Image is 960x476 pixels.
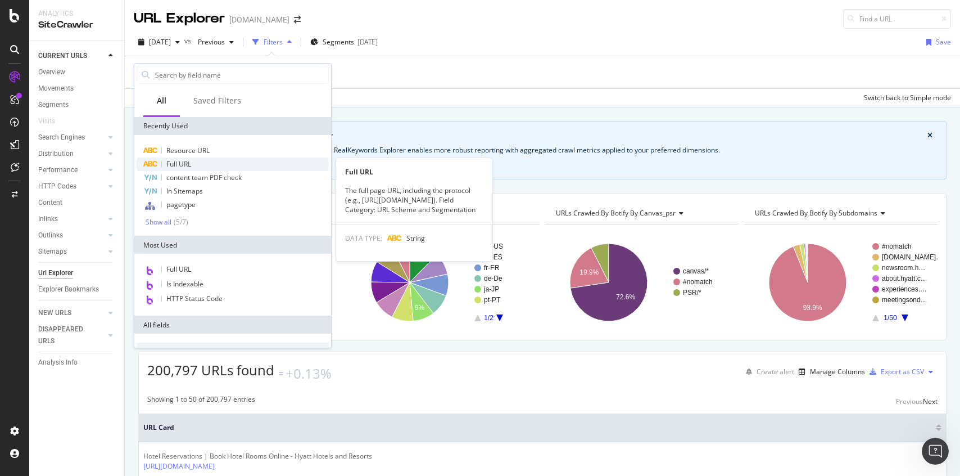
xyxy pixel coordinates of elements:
[166,186,203,196] span: In Sitemaps
[193,33,238,51] button: Previous
[38,267,116,279] a: Url Explorer
[755,208,877,218] span: URLs Crawled By Botify By subdomains
[38,164,78,176] div: Performance
[38,284,116,295] a: Explorer Bookmarks
[336,167,492,177] div: Full URL
[193,95,241,106] div: Saved Filters
[134,316,331,334] div: All fields
[38,115,55,127] div: Visits
[38,357,116,369] a: Analysis Info
[484,253,502,261] text: es-ES
[936,37,951,47] div: Save
[143,461,215,471] a: [URL][DOMAIN_NAME]
[579,268,599,276] text: 19.9%
[346,233,540,331] svg: A chart.
[336,186,492,214] div: The full page URL, including the protocol (e.g., [URL][DOMAIN_NAME]). Field Category: URL Scheme ...
[38,50,105,62] a: CURRENT URLS
[415,304,425,312] text: 9%
[152,145,932,155] div: While the Site Explorer provides crawl metrics by URL, the RealKeywords Explorer enables more rob...
[38,83,116,95] a: Movements
[164,131,927,141] div: Crawl metrics are now in the RealKeywords Explorer
[154,66,328,83] input: Search by field name
[881,367,924,376] div: Export as CSV
[38,246,105,258] a: Sitemaps
[923,394,938,408] button: Next
[166,264,191,274] span: Full URL
[882,285,927,293] text: experiences.…
[38,148,105,160] a: Distribution
[157,95,166,106] div: All
[484,264,500,272] text: fr-FR
[38,307,71,319] div: NEW URLS
[149,37,171,47] span: 2025 Oct. 7th
[345,233,382,243] span: DATA TYPE:
[683,278,713,286] text: #nomatch
[616,293,635,301] text: 72.6%
[147,361,274,379] span: 200,797 URLs found
[484,243,503,250] text: en-US
[925,128,935,143] button: close banner
[483,285,499,293] text: ja-JP
[859,89,951,107] button: Switch back to Simple mode
[38,181,76,192] div: HTTP Codes
[166,294,223,303] span: HTTP Status Code
[147,394,255,408] div: Showing 1 to 50 of 200,797 entries
[357,37,378,47] div: [DATE]
[757,367,794,376] div: Create alert
[545,233,739,331] svg: A chart.
[193,37,225,47] span: Previous
[38,99,69,111] div: Segments
[166,146,210,155] span: Resource URL
[134,236,331,254] div: Most Used
[38,197,62,209] div: Content
[143,423,933,433] span: URL Card
[38,19,115,32] div: SiteCrawler
[38,307,105,319] a: NEW URLS
[38,9,115,19] div: Analytics
[134,9,225,28] div: URL Explorer
[38,99,116,111] a: Segments
[843,9,951,29] input: Find a URL
[229,14,289,25] div: [DOMAIN_NAME]
[143,451,372,461] div: Hotel Reservations | Book Hotel Rooms Online - Hyatt Hotels and Resorts
[171,217,188,227] div: ( 5 / 7 )
[484,275,502,282] text: de-De
[286,364,332,383] div: +0.13%
[810,367,865,376] div: Manage Columns
[38,181,105,192] a: HTTP Codes
[683,289,701,297] text: PSR/*
[166,279,203,289] span: Is Indexable
[184,36,193,46] span: vs
[38,324,95,347] div: DISAPPEARED URLS
[38,83,74,95] div: Movements
[406,233,425,243] span: String
[38,246,67,258] div: Sitemaps
[882,275,927,282] text: about.hyatt.c…
[882,253,943,261] text: [DOMAIN_NAME]…
[896,394,923,408] button: Previous
[38,132,85,143] div: Search Engines
[922,438,949,465] iframe: Intercom live chat
[166,173,242,182] span: content team PDF check
[882,264,925,272] text: newsroom.h…
[744,233,938,331] svg: A chart.
[864,93,951,102] div: Switch back to Simple mode
[38,213,105,225] a: Inlinks
[923,397,938,406] div: Next
[554,204,728,222] h4: URLs Crawled By Botify By canvas_psr
[306,33,382,51] button: Segments[DATE]
[248,33,296,51] button: Filters
[134,117,331,135] div: Recently Used
[134,33,184,51] button: [DATE]
[166,159,191,169] span: Full URL
[294,16,301,24] div: arrow-right-arrow-left
[38,213,58,225] div: Inlinks
[794,365,865,379] button: Manage Columns
[38,357,78,369] div: Analysis Info
[137,343,329,361] div: URLs
[683,267,709,275] text: canvas/*
[38,284,99,295] div: Explorer Bookmarks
